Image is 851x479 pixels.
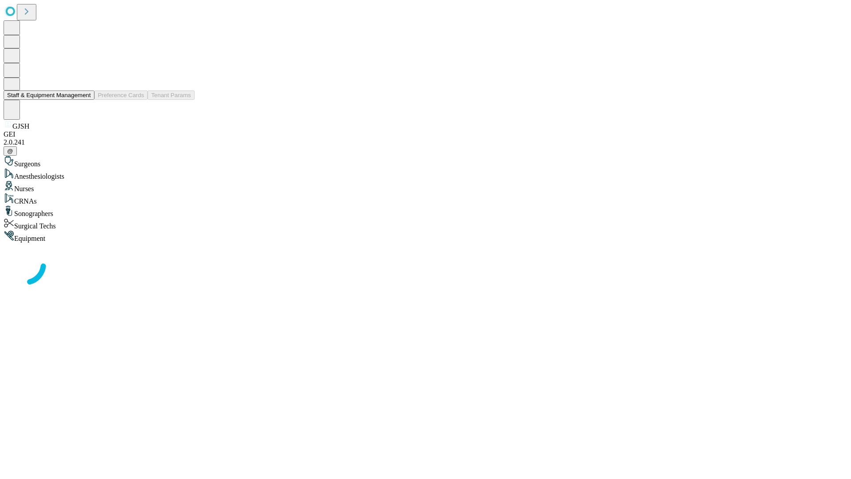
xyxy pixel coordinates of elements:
[4,146,17,156] button: @
[4,181,847,193] div: Nurses
[4,218,847,230] div: Surgical Techs
[12,122,29,130] span: GJSH
[4,138,847,146] div: 2.0.241
[7,148,13,154] span: @
[4,90,94,100] button: Staff & Equipment Management
[4,193,847,205] div: CRNAs
[148,90,195,100] button: Tenant Params
[4,156,847,168] div: Surgeons
[4,168,847,181] div: Anesthesiologists
[4,205,847,218] div: Sonographers
[4,130,847,138] div: GEI
[4,230,847,243] div: Equipment
[94,90,148,100] button: Preference Cards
